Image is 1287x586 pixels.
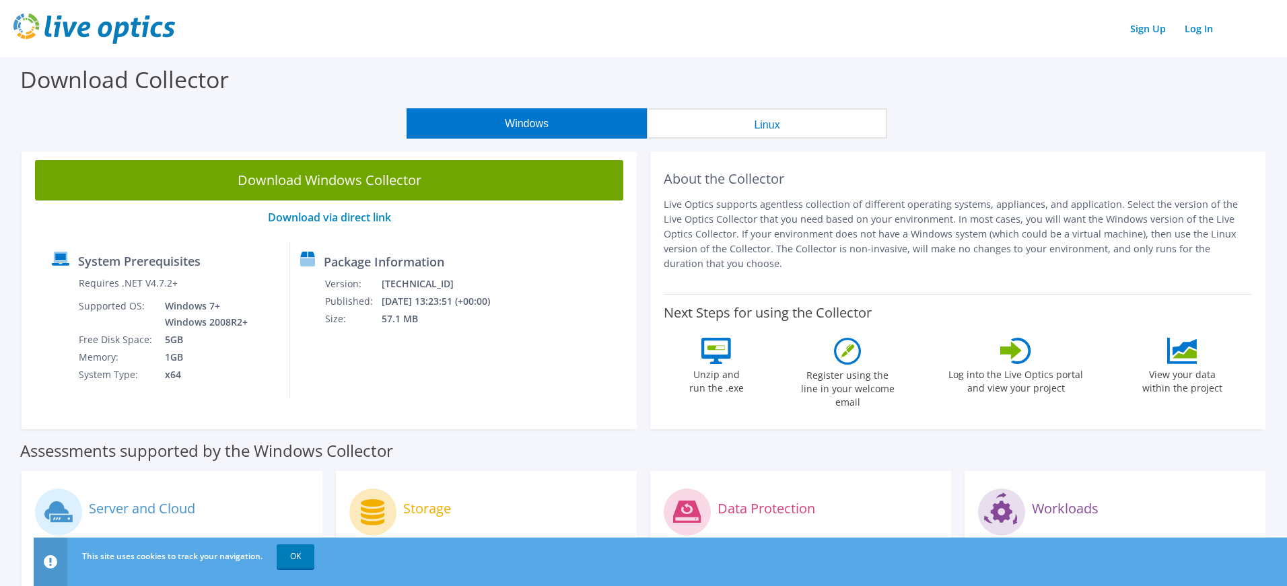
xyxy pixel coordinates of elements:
td: Free Disk Space: [78,331,155,349]
td: 57.1 MB [381,310,508,328]
a: Sign Up [1123,19,1173,38]
td: Version: [324,275,381,293]
td: System Type: [78,366,155,383]
label: Workloads [1032,502,1099,515]
label: Log into the Live Optics portal and view your project [948,364,1084,395]
a: Download Windows Collector [35,160,623,200]
td: Size: [324,310,381,328]
label: Storage [403,502,451,515]
label: Server and Cloud [89,502,195,515]
span: This site uses cookies to track your navigation. [82,550,263,562]
td: x64 [155,366,250,383]
label: Assessments supported by the Windows Collector [20,444,393,457]
img: live_optics_svg.svg [13,13,175,44]
td: Memory: [78,349,155,366]
td: [DATE] 13:23:51 (+00:00) [381,293,508,310]
td: 5GB [155,331,250,349]
a: Log In [1178,19,1220,38]
label: Download Collector [20,64,229,95]
label: System Prerequisites [78,254,201,268]
label: Register using the line in your welcome email [797,365,898,409]
a: OK [277,544,314,569]
h2: About the Collector [664,171,1252,187]
button: Linux [647,108,887,139]
button: Windows [407,108,647,139]
label: View your data within the project [1134,364,1230,395]
label: Next Steps for using the Collector [664,305,872,321]
a: Download via direct link [268,210,391,225]
td: [TECHNICAL_ID] [381,275,508,293]
p: Live Optics supports agentless collection of different operating systems, appliances, and applica... [664,197,1252,271]
label: Package Information [324,255,444,268]
label: Requires .NET V4.7.2+ [79,277,178,290]
label: Data Protection [718,502,815,515]
td: 1GB [155,349,250,366]
td: Supported OS: [78,297,155,331]
td: Published: [324,293,381,310]
label: Unzip and run the .exe [685,364,747,395]
td: Windows 7+ Windows 2008R2+ [155,297,250,331]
